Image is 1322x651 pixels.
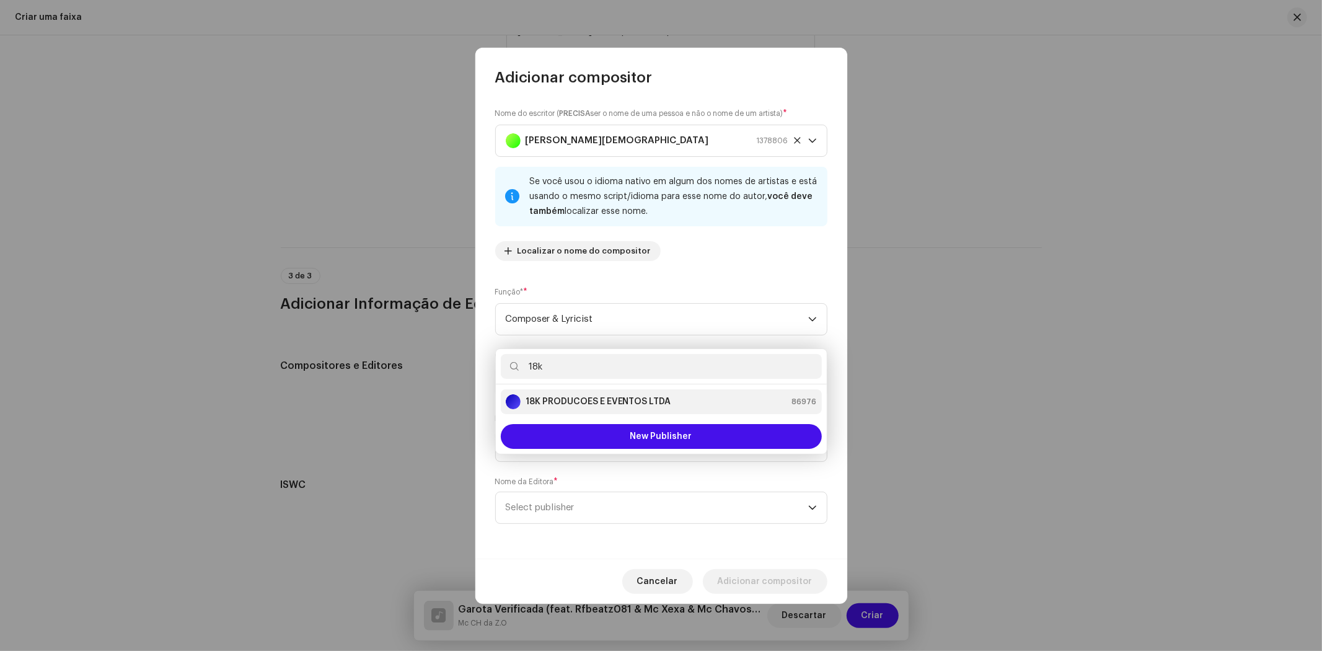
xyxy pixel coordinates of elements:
span: 1378806 [757,125,788,156]
div: dropdown trigger [808,125,817,156]
strong: [PERSON_NAME][DEMOGRAPHIC_DATA] [526,125,709,156]
li: 18K PRODUCOES E EVENTOS LTDA [501,389,822,414]
button: Adicionar compositor [703,569,827,594]
small: Função* [495,286,524,298]
span: Composer & Lyricist [506,304,808,335]
div: Se você usou o idioma nativo em algum dos nomes de artistas e está usando o mesmo script/idioma p... [530,174,817,219]
button: Cancelar [622,569,693,594]
span: Adicionar compositor [495,68,653,87]
span: Cancelar [637,569,678,594]
span: 86976 [792,396,817,408]
button: New Publisher [501,424,822,449]
ul: Option List [496,384,827,419]
span: Select publisher [506,492,808,523]
label: Nome da Editora [495,477,558,487]
strong: 18K PRODUCOES E EVENTOS LTDA [526,396,671,408]
span: Caio Alexandre Evangelista [506,125,808,156]
small: Nome do escritor ( ser o nome de uma pessoa e não o nome de um artista) [495,107,783,120]
span: Adicionar compositor [718,569,813,594]
span: Localizar o nome do compositor [518,239,651,263]
span: Select publisher [506,503,575,512]
span: New Publisher [630,432,692,441]
strong: PRECISA [560,110,591,117]
button: Localizar o nome do compositor [495,241,661,261]
div: dropdown trigger [808,304,817,335]
div: dropdown trigger [808,492,817,523]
